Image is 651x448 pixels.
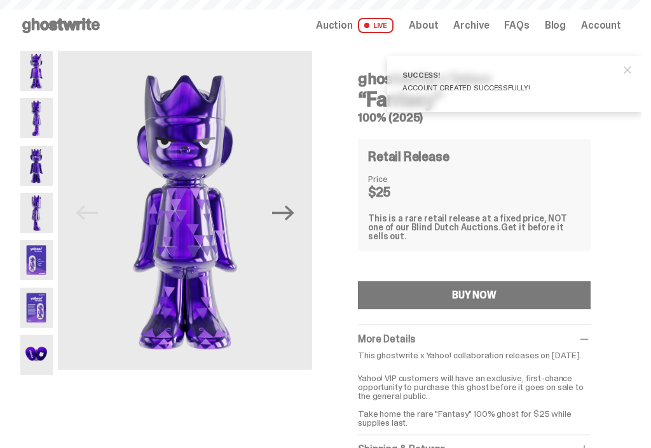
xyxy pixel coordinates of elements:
[402,71,616,79] div: Success!
[581,20,621,31] a: Account
[368,174,432,183] dt: Price
[504,20,529,31] a: FAQs
[358,112,591,123] h5: 100% (2025)
[545,20,566,31] a: Blog
[402,84,616,92] div: Account created successfully!
[20,146,53,186] img: Yahoo-HG---3.png
[358,281,591,309] button: BUY NOW
[269,199,297,227] button: Next
[368,150,449,163] h4: Retail Release
[616,59,639,81] button: close
[316,18,394,33] a: Auction LIVE
[368,214,580,241] div: This is a rare retail release at a fixed price, NOT one of our Blind Dutch Auctions.
[20,51,53,91] img: Yahoo-HG---1.png
[452,290,497,300] div: BUY NOW
[358,332,415,346] span: More Details
[20,98,53,138] img: Yahoo-HG---2.png
[20,193,53,233] img: Yahoo-HG---4.png
[409,20,438,31] a: About
[358,351,591,360] p: This ghostwrite x Yahoo! collaboration releases on [DATE].
[358,71,591,87] h4: ghostwrite x Yahoo
[58,51,313,370] img: Yahoo-HG---1.png
[453,20,489,31] a: Archive
[316,20,353,31] span: Auction
[20,288,53,328] img: Yahoo-HG---6.png
[20,335,53,375] img: Yahoo-HG---7.png
[358,18,394,33] span: LIVE
[358,89,591,109] h3: “Fantasy”
[368,186,432,199] dd: $25
[368,221,563,242] span: Get it before it sells out.
[20,240,53,280] img: Yahoo-HG---5.png
[358,365,591,427] p: Yahoo! VIP customers will have an exclusive, first-chance opportunity to purchase this ghost befo...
